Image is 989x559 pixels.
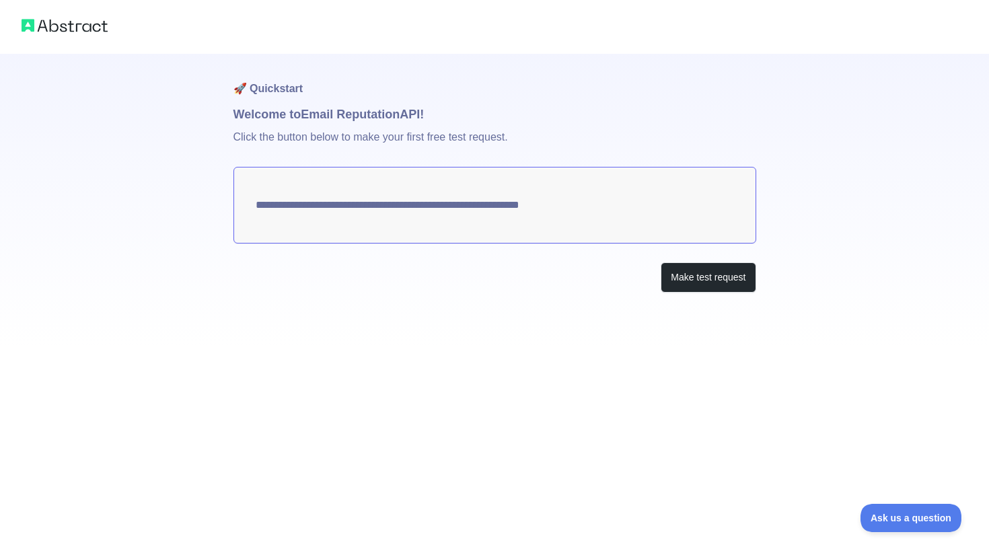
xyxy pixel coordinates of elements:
[661,262,756,293] button: Make test request
[22,16,108,35] img: Abstract logo
[860,504,962,532] iframe: Toggle Customer Support
[233,105,756,124] h1: Welcome to Email Reputation API!
[233,54,756,105] h1: 🚀 Quickstart
[233,124,756,167] p: Click the button below to make your first free test request.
